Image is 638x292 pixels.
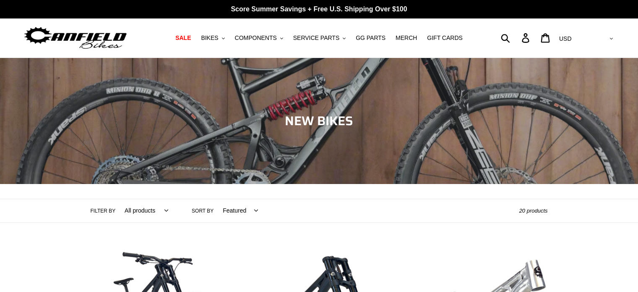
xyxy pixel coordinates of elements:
a: GIFT CARDS [423,32,467,44]
a: MERCH [391,32,421,44]
label: Sort by [192,207,214,215]
input: Search [505,29,527,47]
label: Filter by [91,207,116,215]
span: SALE [175,34,191,42]
button: BIKES [197,32,229,44]
span: MERCH [396,34,417,42]
span: COMPONENTS [235,34,277,42]
a: SALE [171,32,195,44]
span: SERVICE PARTS [293,34,339,42]
button: SERVICE PARTS [289,32,350,44]
span: 20 products [519,208,548,214]
span: GIFT CARDS [427,34,463,42]
img: Canfield Bikes [23,25,128,51]
span: NEW BIKES [285,111,353,131]
span: BIKES [201,34,218,42]
button: COMPONENTS [231,32,287,44]
span: GG PARTS [356,34,385,42]
a: GG PARTS [352,32,390,44]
